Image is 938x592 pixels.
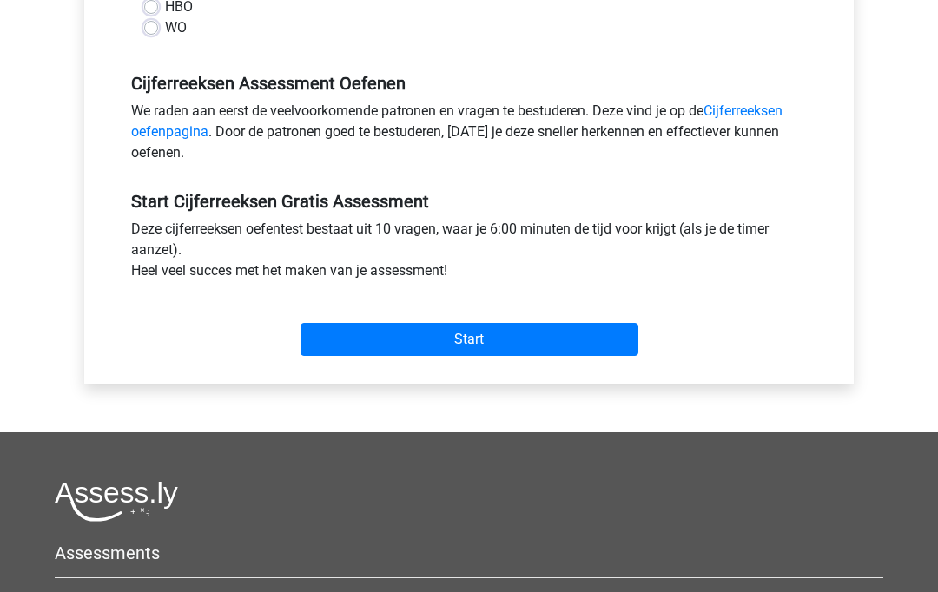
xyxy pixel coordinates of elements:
[55,543,883,563] h5: Assessments
[165,17,187,38] label: WO
[55,481,178,522] img: Assessly logo
[131,73,807,94] h5: Cijferreeksen Assessment Oefenen
[301,323,638,356] input: Start
[118,101,820,170] div: We raden aan eerst de veelvoorkomende patronen en vragen te bestuderen. Deze vind je op de . Door...
[118,219,820,288] div: Deze cijferreeksen oefentest bestaat uit 10 vragen, waar je 6:00 minuten de tijd voor krijgt (als...
[131,191,807,212] h5: Start Cijferreeksen Gratis Assessment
